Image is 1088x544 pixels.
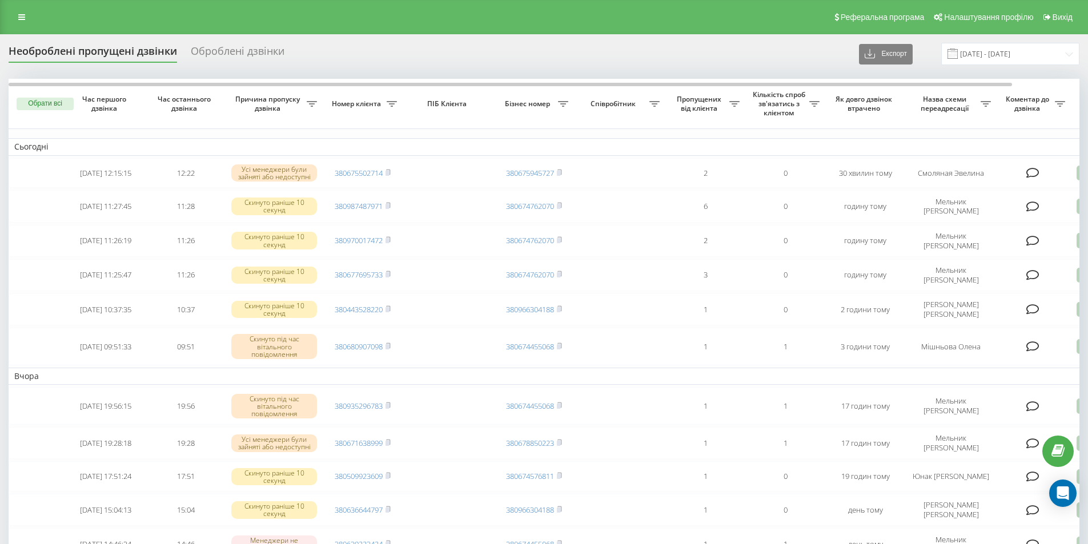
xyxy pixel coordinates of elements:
td: 1 [665,387,745,425]
span: Коментар до дзвінка [1002,95,1055,112]
td: 2 [665,225,745,257]
td: 2 [665,158,745,188]
td: Юнак [PERSON_NAME] [905,461,997,491]
a: 380675502714 [335,168,383,178]
span: Співробітник [580,99,649,108]
a: 380671638999 [335,438,383,448]
div: Скинуто під час вітального повідомлення [231,334,317,359]
td: 1 [745,328,825,365]
a: 380636644797 [335,505,383,515]
td: 2 години тому [825,293,905,325]
a: 380674762070 [506,235,554,245]
div: Скинуто раніше 10 секунд [231,501,317,518]
td: Мельник [PERSON_NAME] [905,259,997,291]
td: 11:28 [146,190,226,222]
a: 380935296783 [335,401,383,411]
td: Мельник [PERSON_NAME] [905,387,997,425]
a: 380674455068 [506,341,554,352]
span: Час останнього дзвінка [155,95,216,112]
div: Скинуто раніше 10 секунд [231,468,317,485]
span: Номер клієнта [328,99,387,108]
td: [DATE] 10:37:35 [66,293,146,325]
span: Кількість спроб зв'язатись з клієнтом [751,90,809,117]
span: Реферальна програма [841,13,925,22]
td: [DATE] 09:51:33 [66,328,146,365]
a: 380675945727 [506,168,554,178]
td: 1 [665,293,745,325]
td: 19:56 [146,387,226,425]
td: 12:22 [146,158,226,188]
td: 19 годин тому [825,461,905,491]
div: Усі менеджери були зайняті або недоступні [231,164,317,182]
a: 380970017472 [335,235,383,245]
a: 380674762070 [506,269,554,280]
td: 0 [745,259,825,291]
span: Час першого дзвінка [75,95,136,112]
td: [PERSON_NAME] [PERSON_NAME] [905,494,997,526]
td: [DATE] 15:04:13 [66,494,146,526]
td: [DATE] 12:15:15 [66,158,146,188]
td: [DATE] 11:25:47 [66,259,146,291]
td: 1 [665,328,745,365]
div: Усі менеджери були зайняті або недоступні [231,434,317,452]
a: 380680907098 [335,341,383,352]
span: Пропущених від клієнта [671,95,729,112]
div: Скинуто раніше 10 секунд [231,301,317,318]
td: [DATE] 11:27:45 [66,190,146,222]
div: Скинуто раніше 10 секунд [231,198,317,215]
span: Налаштування профілю [944,13,1033,22]
td: 6 [665,190,745,222]
td: [DATE] 19:28:18 [66,427,146,459]
td: 1 [745,387,825,425]
a: 380966304188 [506,304,554,315]
td: день тому [825,494,905,526]
td: Смоляная Эвелина [905,158,997,188]
td: 0 [745,461,825,491]
a: 380987487971 [335,201,383,211]
td: [DATE] 11:26:19 [66,225,146,257]
span: Причина пропуску дзвінка [231,95,307,112]
td: 11:26 [146,225,226,257]
span: Вихід [1053,13,1073,22]
div: Необроблені пропущені дзвінки [9,45,177,63]
td: годину тому [825,190,905,222]
td: 0 [745,225,825,257]
td: 17 годин тому [825,387,905,425]
td: Мельник [PERSON_NAME] [905,427,997,459]
span: Бізнес номер [500,99,558,108]
td: 09:51 [146,328,226,365]
td: 1 [665,461,745,491]
td: 17 годин тому [825,427,905,459]
td: 30 хвилин тому [825,158,905,188]
div: Скинуто під час вітального повідомлення [231,394,317,419]
td: [DATE] 17:51:24 [66,461,146,491]
td: [PERSON_NAME] [PERSON_NAME] [905,293,997,325]
td: 19:28 [146,427,226,459]
button: Обрати всі [17,98,74,110]
td: 3 години тому [825,328,905,365]
td: 10:37 [146,293,226,325]
td: Мельник [PERSON_NAME] [905,190,997,222]
td: 0 [745,494,825,526]
td: [DATE] 19:56:15 [66,387,146,425]
span: Назва схеми переадресації [911,95,981,112]
td: годину тому [825,225,905,257]
td: 1 [665,427,745,459]
td: 1 [745,427,825,459]
td: 17:51 [146,461,226,491]
a: 380674576811 [506,471,554,481]
a: 380674455068 [506,401,554,411]
td: 11:26 [146,259,226,291]
a: 380509923609 [335,471,383,481]
td: 3 [665,259,745,291]
td: Мішньова Олена [905,328,997,365]
td: 0 [745,190,825,222]
button: Експорт [859,44,913,65]
a: 380674762070 [506,201,554,211]
td: 15:04 [146,494,226,526]
div: Скинуто раніше 10 секунд [231,267,317,284]
div: Open Intercom Messenger [1049,479,1077,507]
td: 1 [665,494,745,526]
span: ПІБ Клієнта [412,99,484,108]
td: Мельник [PERSON_NAME] [905,225,997,257]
